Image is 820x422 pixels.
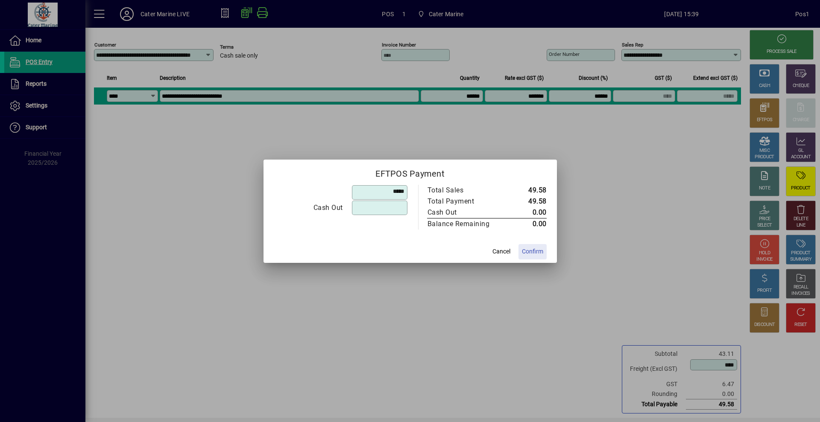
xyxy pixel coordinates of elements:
button: Confirm [518,244,547,259]
td: Total Payment [427,196,508,207]
td: 0.00 [508,218,547,230]
button: Cancel [488,244,515,259]
span: Cancel [492,247,510,256]
h2: EFTPOS Payment [264,160,557,184]
div: Balance Remaining [428,219,499,229]
span: Confirm [522,247,543,256]
div: Cash Out [274,203,343,213]
div: Cash Out [428,207,499,218]
td: Total Sales [427,185,508,196]
td: 0.00 [508,207,547,218]
td: 49.58 [508,196,547,207]
td: 49.58 [508,185,547,196]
